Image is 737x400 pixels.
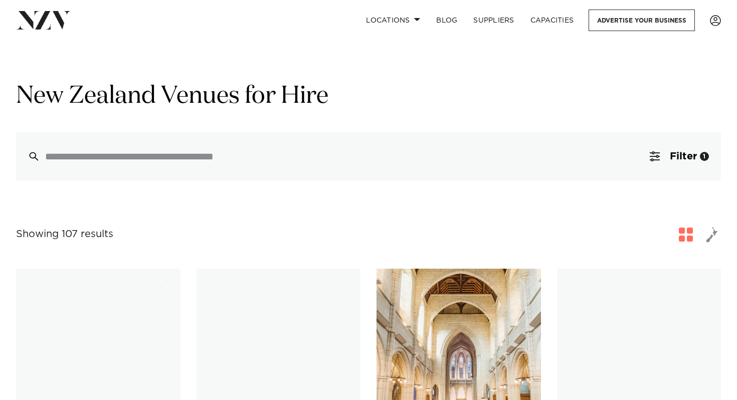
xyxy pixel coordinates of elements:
a: BLOG [428,10,465,31]
button: Filter1 [638,132,721,180]
a: Capacities [522,10,582,31]
a: Locations [358,10,428,31]
div: Showing 107 results [16,227,113,242]
h1: New Zealand Venues for Hire [16,81,721,112]
span: Filter [670,151,697,161]
div: 1 [700,152,709,161]
a: SUPPLIERS [465,10,522,31]
a: Advertise your business [589,10,695,31]
img: nzv-logo.png [16,11,71,29]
